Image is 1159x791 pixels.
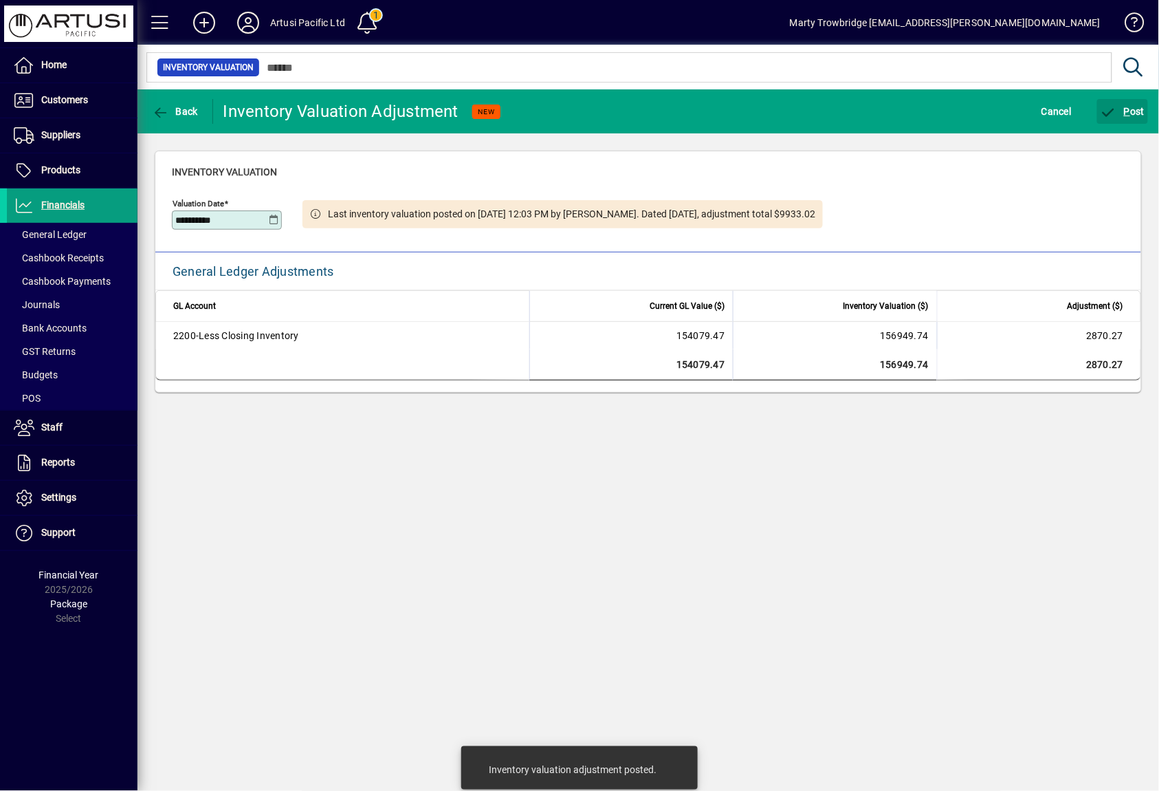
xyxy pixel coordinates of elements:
[50,598,87,609] span: Package
[14,276,111,287] span: Cashbook Payments
[152,106,198,117] span: Back
[7,516,137,550] a: Support
[733,349,936,380] td: 156949.74
[7,316,137,340] a: Bank Accounts
[1101,106,1145,117] span: ost
[529,349,733,380] td: 154079.47
[41,59,67,70] span: Home
[270,12,345,34] div: Artusi Pacific Ltd
[41,422,63,433] span: Staff
[14,346,76,357] span: GST Returns
[223,100,459,122] div: Inventory Valuation Adjustment
[41,492,76,503] span: Settings
[14,229,87,240] span: General Ledger
[41,199,85,210] span: Financials
[137,99,213,124] app-page-header-button: Back
[7,223,137,246] a: General Ledger
[790,12,1101,34] div: Marty Trowbridge [EMAIL_ADDRESS][PERSON_NAME][DOMAIN_NAME]
[329,207,816,221] span: Last inventory valuation posted on [DATE] 12:03 PM by [PERSON_NAME]. Dated [DATE], adjustment tot...
[478,107,495,116] span: NEW
[41,129,80,140] span: Suppliers
[7,446,137,480] a: Reports
[163,61,254,74] span: Inventory Valuation
[937,349,1140,380] td: 2870.27
[1041,100,1072,122] span: Cancel
[1114,3,1142,47] a: Knowledge Base
[7,48,137,83] a: Home
[7,411,137,445] a: Staff
[7,387,137,410] a: POS
[172,166,277,177] span: Inventory Valuation
[489,763,656,777] div: Inventory valuation adjustment posted.
[226,10,270,35] button: Profile
[7,153,137,188] a: Products
[41,457,75,468] span: Reports
[7,118,137,153] a: Suppliers
[7,340,137,363] a: GST Returns
[41,527,76,538] span: Support
[650,299,725,314] span: Current GL Value ($)
[7,293,137,316] a: Journals
[7,246,137,270] a: Cashbook Receipts
[937,322,1140,349] td: 2870.27
[1097,99,1149,124] button: Post
[173,299,216,314] span: GL Account
[41,164,80,175] span: Products
[148,99,201,124] button: Back
[1124,106,1130,117] span: P
[7,481,137,515] a: Settings
[7,83,137,118] a: Customers
[39,570,99,581] span: Financial Year
[14,323,87,334] span: Bank Accounts
[7,270,137,293] a: Cashbook Payments
[173,329,299,343] span: Less Closing Inventory
[7,363,137,387] a: Budgets
[14,393,41,404] span: POS
[182,10,226,35] button: Add
[14,299,60,310] span: Journals
[14,369,58,380] span: Budgets
[14,252,104,263] span: Cashbook Receipts
[733,322,936,349] td: 156949.74
[1038,99,1075,124] button: Cancel
[41,94,88,105] span: Customers
[173,261,334,283] div: General Ledger Adjustments
[173,199,224,208] mat-label: Valuation Date
[1068,299,1123,314] span: Adjustment ($)
[843,299,929,314] span: Inventory Valuation ($)
[529,322,733,349] td: 154079.47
